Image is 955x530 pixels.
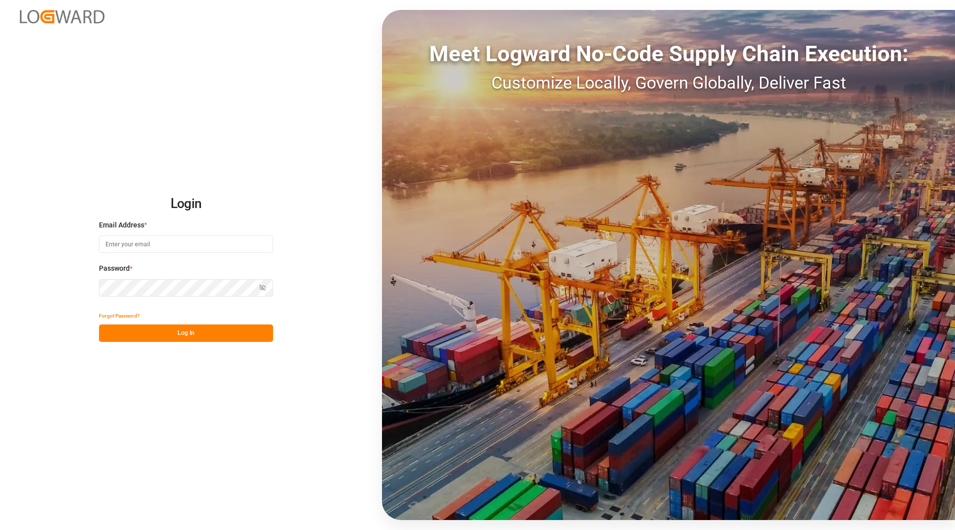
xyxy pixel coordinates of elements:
[99,220,144,230] span: Email Address
[99,188,273,220] h2: Login
[20,10,104,23] img: Logward_new_orange.png
[99,235,273,253] input: Enter your email
[99,324,273,342] button: Log In
[99,263,130,274] span: Password
[99,307,140,324] button: Forgot Password?
[382,37,955,70] div: Meet Logward No-Code Supply Chain Execution:
[382,70,955,96] div: Customize Locally, Govern Globally, Deliver Fast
